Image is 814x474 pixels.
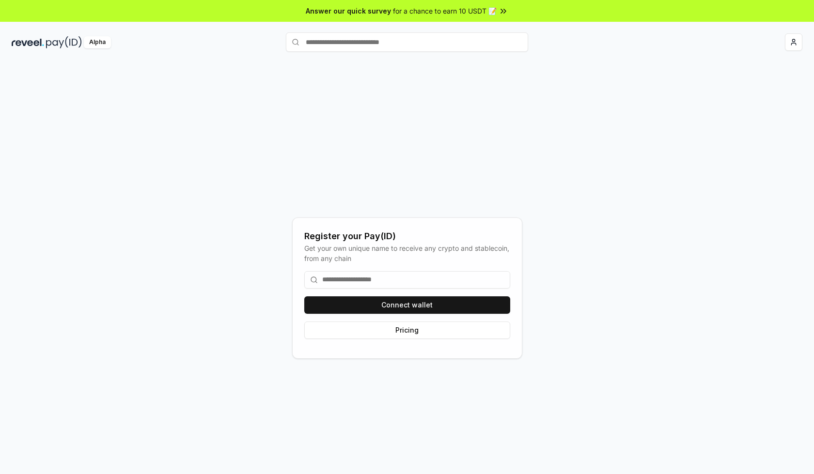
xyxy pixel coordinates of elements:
[84,36,111,48] div: Alpha
[12,36,44,48] img: reveel_dark
[46,36,82,48] img: pay_id
[393,6,497,16] span: for a chance to earn 10 USDT 📝
[306,6,391,16] span: Answer our quick survey
[304,243,510,263] div: Get your own unique name to receive any crypto and stablecoin, from any chain
[304,296,510,314] button: Connect wallet
[304,321,510,339] button: Pricing
[304,229,510,243] div: Register your Pay(ID)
